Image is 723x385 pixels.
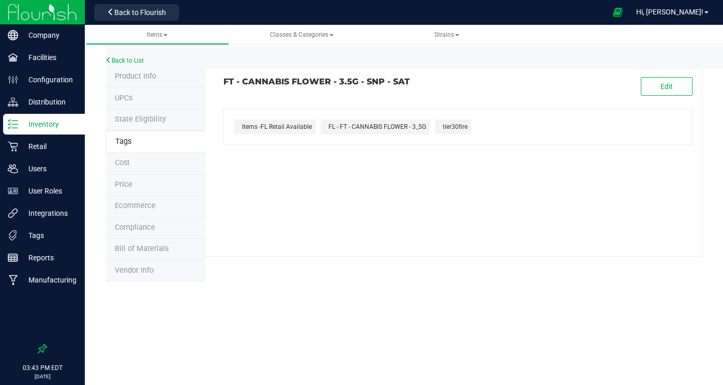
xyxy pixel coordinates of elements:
[8,275,18,285] inline-svg: Manufacturing
[5,373,80,380] p: [DATE]
[8,230,18,241] inline-svg: Tags
[115,180,132,189] span: Price
[18,229,80,242] p: Tags
[18,29,80,41] p: Company
[18,185,80,197] p: User Roles
[18,118,80,130] p: Inventory
[31,301,43,313] iframe: Resource center unread badge
[115,72,156,81] span: Product Info
[115,244,169,253] span: Bill of Materials
[114,8,166,17] span: Back to Flourish
[18,96,80,108] p: Distribution
[147,31,168,38] span: Items
[94,4,179,21] button: Back to Flourish
[8,208,18,218] inline-svg: Integrations
[606,2,629,22] span: Open Ecommerce Menu
[5,363,80,373] p: 03:43 PM EDT
[8,119,18,129] inline-svg: Inventory
[8,253,18,263] inline-svg: Reports
[115,158,130,167] span: Cost
[8,186,18,196] inline-svg: User Roles
[115,94,132,102] span: Tag
[660,82,673,91] span: Edit
[18,162,80,175] p: Users
[115,223,155,232] span: Compliance
[106,57,144,64] a: Back to List
[270,31,334,38] span: Classes & Categories
[18,140,80,153] p: Retail
[242,123,312,130] span: Items -FL Retail Available
[115,115,166,124] span: Tag
[434,31,459,38] span: Strains
[18,251,80,264] p: Reports
[641,77,692,96] button: Edit
[328,123,426,130] span: FL - FT - CANNABIS FLOWER - 3_5G
[10,302,41,333] iframe: Resource center
[223,77,450,86] h3: FT - CANNABIS FLOWER - 3.5G - SNP - SAT
[443,123,468,130] span: tier30fire
[115,266,154,275] span: Vendor Info
[18,73,80,86] p: Configuration
[18,51,80,64] p: Facilities
[37,344,48,354] label: Pin the sidebar to full width on large screens
[8,97,18,107] inline-svg: Distribution
[8,52,18,63] inline-svg: Facilities
[8,141,18,152] inline-svg: Retail
[18,274,80,286] p: Manufacturing
[8,75,18,85] inline-svg: Configuration
[115,201,156,210] span: Ecommerce
[636,8,703,16] span: Hi, [PERSON_NAME]!
[115,137,131,146] span: Tag
[18,207,80,219] p: Integrations
[8,164,18,174] inline-svg: Users
[8,30,18,40] inline-svg: Company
